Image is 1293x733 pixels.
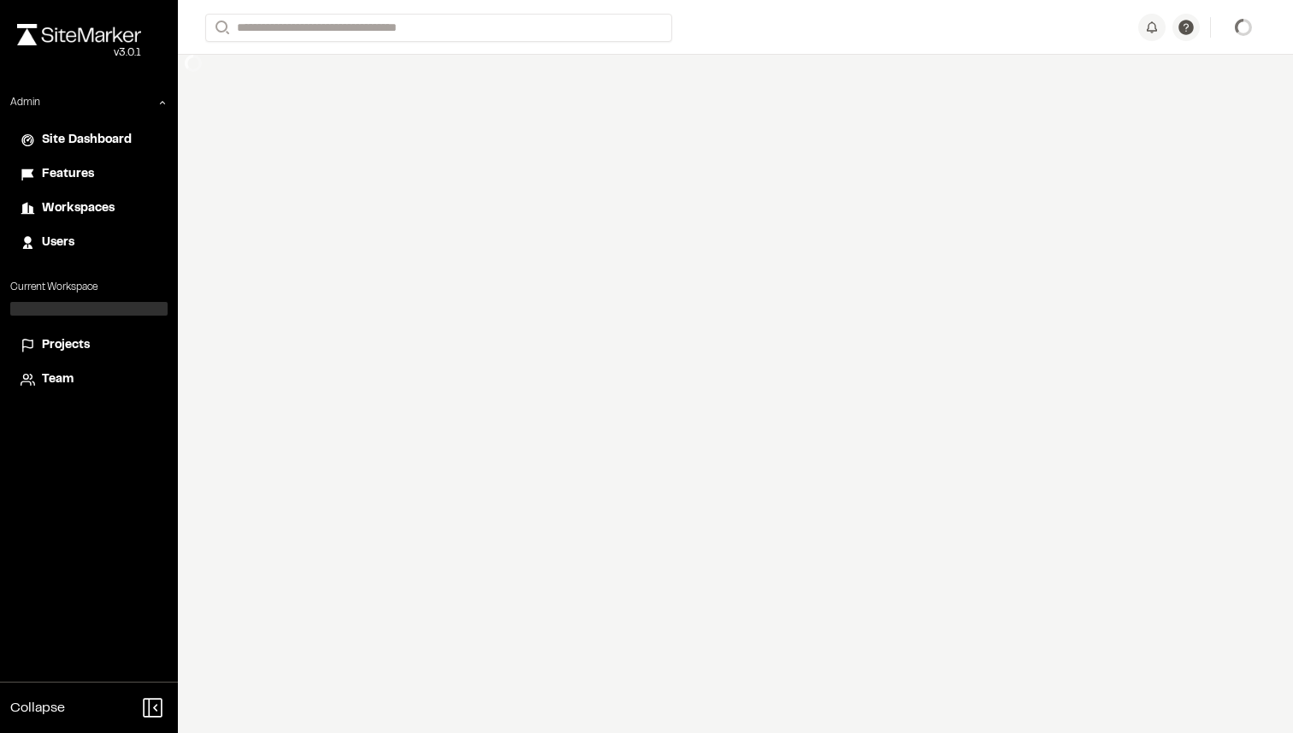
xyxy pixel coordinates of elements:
[10,280,168,295] p: Current Workspace
[21,336,157,355] a: Projects
[42,131,132,150] span: Site Dashboard
[17,24,141,45] img: rebrand.png
[21,233,157,252] a: Users
[42,233,74,252] span: Users
[10,698,65,718] span: Collapse
[21,131,157,150] a: Site Dashboard
[21,199,157,218] a: Workspaces
[42,199,115,218] span: Workspaces
[17,45,141,61] div: Oh geez...please don't...
[42,370,74,389] span: Team
[21,165,157,184] a: Features
[10,95,40,110] p: Admin
[42,165,94,184] span: Features
[21,370,157,389] a: Team
[42,336,90,355] span: Projects
[205,14,236,42] button: Search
